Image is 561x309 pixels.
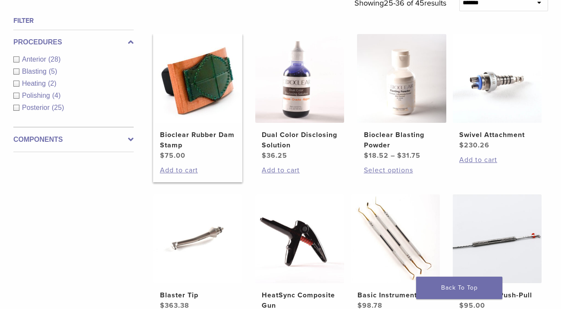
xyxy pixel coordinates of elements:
span: (2) [48,80,56,87]
span: (25) [52,104,64,111]
img: Basic Instrument Set [351,194,439,283]
span: $ [262,151,266,160]
bdi: 18.52 [364,151,389,160]
span: Heating [22,80,48,87]
h2: Blaster Tip [160,290,235,300]
a: Select options for “Bioclear Blasting Powder” [364,165,439,175]
h2: Basic Instrument Set [357,290,433,300]
span: Polishing [22,92,52,99]
label: Components [13,134,134,145]
span: (5) [49,68,57,75]
span: $ [397,151,402,160]
a: Add to cart: “Dual Color Disclosing Solution” [262,165,337,175]
span: $ [459,141,464,150]
a: Add to cart: “Bioclear Rubber Dam Stamp” [160,165,235,175]
h2: Bioclear Rubber Dam Stamp [160,130,235,150]
h2: Swivel Attachment [459,130,535,140]
bdi: 75.00 [160,151,185,160]
span: (4) [52,92,61,99]
span: (28) [48,56,60,63]
img: Adjustable Push-Pull [453,194,542,283]
h2: Bioclear Blasting Powder [364,130,439,150]
bdi: 230.26 [459,141,489,150]
a: Dual Color Disclosing SolutionDual Color Disclosing Solution $36.25 [255,34,344,161]
span: Blasting [22,68,49,75]
img: Bioclear Blasting Powder [357,34,446,123]
h2: Dual Color Disclosing Solution [262,130,337,150]
img: Blaster Tip [153,194,242,283]
a: Add to cart: “Swivel Attachment” [459,155,535,165]
span: Anterior [22,56,48,63]
img: HeatSync Composite Gun [255,194,344,283]
label: Procedures [13,37,134,47]
a: Back To Top [416,277,502,299]
a: Bioclear Rubber Dam StampBioclear Rubber Dam Stamp $75.00 [153,34,242,161]
span: $ [160,151,165,160]
img: Dual Color Disclosing Solution [255,34,344,123]
bdi: 36.25 [262,151,287,160]
img: Bioclear Rubber Dam Stamp [153,34,242,123]
span: – [391,151,395,160]
a: Swivel AttachmentSwivel Attachment $230.26 [453,34,542,150]
h4: Filter [13,16,134,26]
span: $ [364,151,369,160]
img: Swivel Attachment [453,34,542,123]
bdi: 31.75 [397,151,420,160]
span: Posterior [22,104,52,111]
a: Bioclear Blasting PowderBioclear Blasting Powder [357,34,446,161]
